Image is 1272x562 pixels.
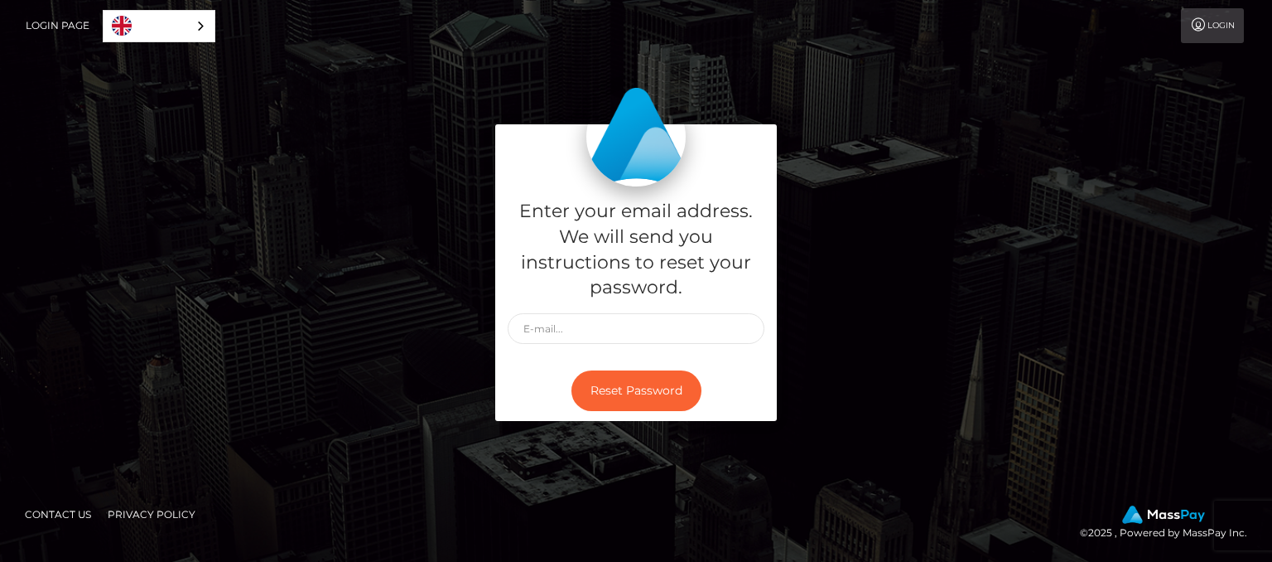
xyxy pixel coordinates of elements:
[1181,8,1244,43] a: Login
[571,371,701,411] button: Reset Password
[508,199,764,301] h5: Enter your email address. We will send you instructions to reset your password.
[1080,506,1260,542] div: © 2025 , Powered by MassPay Inc.
[103,10,215,42] aside: Language selected: English
[586,87,686,187] img: MassPay Login
[508,313,764,344] input: E-mail...
[1122,506,1205,524] img: MassPay
[101,501,202,527] a: Privacy Policy
[104,11,214,41] a: English
[26,8,89,43] a: Login Page
[18,501,98,527] a: Contact Us
[103,10,215,42] div: Language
